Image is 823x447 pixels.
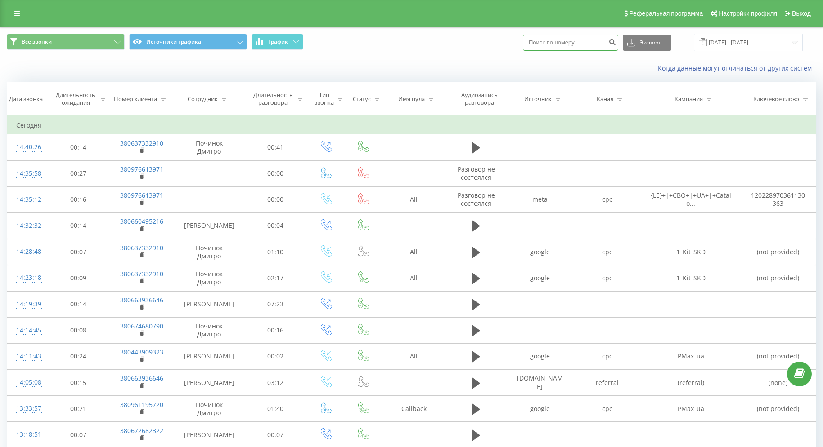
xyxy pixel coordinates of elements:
a: 380660495216 [120,217,163,226]
td: 00:09 [47,265,109,291]
button: Все звонки [7,34,125,50]
div: Длительность разговора [252,91,294,106]
a: 380637332910 [120,243,163,252]
td: All [382,265,446,291]
td: cpc [574,239,641,265]
td: (referral) [641,370,741,396]
span: Разговор не состоялся [458,191,495,208]
div: 14:32:32 [16,217,38,235]
td: 02:17 [244,265,307,291]
td: cpc [574,343,641,369]
td: 00:00 [244,160,307,186]
td: Callback [382,396,446,422]
td: Починок Дмитро [174,317,244,343]
a: 380961195720 [120,400,163,409]
td: 00:14 [47,134,109,160]
span: График [268,39,288,45]
td: (not provided) [741,343,816,369]
td: Починок Дмитро [174,134,244,160]
td: 00:08 [47,317,109,343]
td: All [382,186,446,212]
a: 380976613971 [120,191,163,199]
td: google [506,396,574,422]
td: referral [574,370,641,396]
a: 380976613971 [120,165,163,173]
td: google [506,343,574,369]
td: 1_Kit_SKD [641,239,741,265]
span: Реферальная программа [629,10,703,17]
a: 380663936646 [120,296,163,304]
div: 14:40:26 [16,138,38,156]
td: 00:02 [244,343,307,369]
td: All [382,239,446,265]
td: 00:41 [244,134,307,160]
a: Когда данные могут отличаться от других систем [658,64,816,72]
div: Канал [597,95,613,103]
td: Починок Дмитро [174,396,244,422]
td: (not provided) [741,396,816,422]
td: (none) [741,370,816,396]
td: 1_Kit_SKD [641,265,741,291]
td: PMax_ua [641,343,741,369]
td: 00:24 [47,343,109,369]
div: 14:35:58 [16,165,38,182]
div: Тип звонка [315,91,334,106]
td: 01:40 [244,396,307,422]
td: 00:27 [47,160,109,186]
td: [PERSON_NAME] [174,370,244,396]
td: 00:00 [244,186,307,212]
div: Номер клиента [114,95,157,103]
div: 14:23:18 [16,269,38,287]
td: 00:04 [244,212,307,239]
td: [PERSON_NAME] [174,212,244,239]
td: [PERSON_NAME] [174,343,244,369]
div: Длительность ожидания [55,91,97,106]
button: Экспорт [623,35,671,51]
div: Кампания [675,95,703,103]
td: [PERSON_NAME] [174,291,244,317]
a: 380672682322 [120,426,163,435]
td: 00:16 [47,186,109,212]
td: Починок Дмитро [174,239,244,265]
td: google [506,265,574,291]
td: (not provided) [741,265,816,291]
span: Настройки профиля [719,10,777,17]
a: 380637332910 [120,270,163,278]
div: 14:14:45 [16,322,38,339]
td: 00:14 [47,291,109,317]
div: 14:19:39 [16,296,38,313]
td: 00:15 [47,370,109,396]
a: 380637332910 [120,139,163,147]
div: 14:35:12 [16,191,38,208]
td: cpc [574,265,641,291]
span: {LE}+|+CBO+|+UA+|+Catalo... [651,191,731,208]
button: Источники трафика [129,34,247,50]
td: All [382,343,446,369]
div: Аудиозапись разговора [454,91,504,106]
td: 00:21 [47,396,109,422]
div: Сотрудник [188,95,218,103]
span: Разговор не состоялся [458,165,495,181]
td: 00:16 [244,317,307,343]
td: (not provided) [741,239,816,265]
div: 13:33:57 [16,400,38,417]
td: 07:23 [244,291,307,317]
span: Все звонки [22,38,52,45]
td: cpc [574,396,641,422]
td: meta [506,186,574,212]
td: cpc [574,186,641,212]
div: Дата звонка [9,95,43,103]
div: Имя пула [398,95,425,103]
div: 14:11:43 [16,348,38,365]
a: 380674680790 [120,322,163,330]
span: Выход [792,10,811,17]
div: 13:18:51 [16,426,38,443]
div: 14:28:48 [16,243,38,261]
button: График [252,34,303,50]
td: Сегодня [7,116,816,134]
td: Починок Дмитро [174,265,244,291]
td: 00:07 [47,239,109,265]
td: 120228970361130363 [741,186,816,212]
div: Статус [353,95,371,103]
a: 380663936646 [120,374,163,382]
